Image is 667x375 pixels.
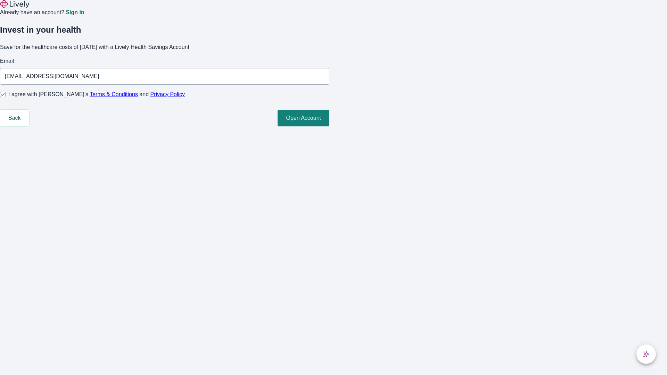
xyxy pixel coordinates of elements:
button: Open Account [278,110,329,126]
svg: Lively AI Assistant [643,351,650,358]
a: Sign in [66,10,84,15]
a: Terms & Conditions [90,91,138,97]
button: chat [636,344,656,364]
span: I agree with [PERSON_NAME]’s and [8,90,185,99]
a: Privacy Policy [150,91,185,97]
